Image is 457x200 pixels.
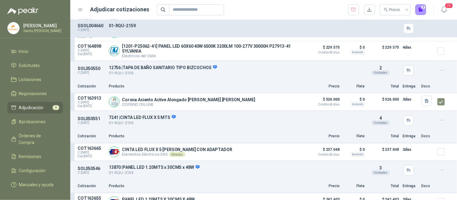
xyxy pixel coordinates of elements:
span: 4 [379,116,382,120]
p: SOL050550 [78,66,105,71]
p: Total [368,133,399,139]
span: Remisiones [19,153,42,160]
div: Directo [169,152,185,157]
button: 2 [415,4,426,15]
p: Flete [343,183,365,189]
p: Cotización [78,83,105,89]
img: Company Logo [109,147,119,157]
p: Cotización [78,133,105,139]
a: Manuales y ayuda [7,179,63,191]
p: Total [368,183,399,189]
p: Elementos Eléctricos SAS [122,152,232,157]
p: Entrega [403,133,418,139]
span: Adjudicación [19,104,44,111]
button: 20 [439,4,450,15]
a: Solicitudes [7,60,63,71]
span: Exp: [DATE] [78,104,105,108]
p: COT163913 [78,96,105,101]
p: C: [DATE] [78,171,105,175]
p: $ 237.048 [309,146,340,156]
p: $ 0 [343,44,365,51]
p: 13870 | PANEL LED 1.20MTS x 30CMS x 48W [109,165,362,170]
p: $ 229.575 [309,44,340,54]
div: Unidades [371,70,390,75]
p: $ 0 [343,96,365,103]
p: $ 526.000 [309,96,340,106]
img: Company Logo [109,46,119,56]
p: 01-RQU-2159 [109,170,362,176]
p: 01-RQU-2159 [109,23,362,28]
p: Entrega [403,83,418,89]
span: Órdenes de Compra [19,132,57,146]
span: Crédito 60 días [309,51,340,54]
p: 01-RQU-2159 [109,70,362,76]
p: Precio [309,183,340,189]
span: 20 [445,3,453,9]
p: Entrega [403,183,418,189]
img: Company Logo [109,97,119,107]
p: Flete [343,133,365,139]
p: C: [DATE] [78,28,105,32]
span: Solicitudes [19,62,40,69]
p: 12756 | TAPA DE BAÑO SANITARIO TIPO BIZCOCHOS [109,65,362,70]
p: Precio [309,133,340,139]
p: Total [368,83,399,89]
p: $ 0 [343,146,365,153]
p: Docs [422,133,434,139]
div: Incluido [350,50,365,55]
a: Configuración [7,165,63,176]
span: 2 [379,65,382,70]
a: Licitaciones [7,74,63,85]
p: C: [DATE] [78,71,105,75]
div: Precio [384,5,401,14]
span: Crédito 60 días [309,153,340,156]
p: Precio [309,83,340,89]
p: $ 237.048 [368,146,399,158]
div: Unidades [371,170,390,175]
div: Incluido [350,32,365,37]
p: Producto [109,183,305,189]
p: Producto [109,83,305,89]
p: 2 días [403,146,418,153]
span: C: [DATE] [78,101,105,104]
p: 3 días [403,96,418,103]
div: Incluido [350,152,365,157]
span: Aprobaciones [19,118,46,125]
p: SOL050546 [78,166,105,171]
span: C: [DATE] [78,49,105,52]
p: Docs [422,83,434,89]
p: SOL050551 [78,116,105,121]
span: Manuales y ayuda [19,181,54,188]
a: Inicio [7,46,63,57]
img: Logo peakr [7,7,39,15]
p: $ 526.000 [368,96,399,108]
p: Docs [422,183,434,189]
p: 7241 | CINTA LED FLUX X 5 MTS [109,115,362,120]
a: Aprobaciones [7,116,63,128]
span: Licitaciones [19,76,42,83]
a: Adjudicación6 [7,102,63,113]
span: 3 [379,165,382,170]
div: Unidades [371,120,390,125]
a: Remisiones [7,151,63,162]
span: Exp: [DATE] [78,154,105,158]
p: C: [DATE] [78,121,105,125]
p: CINTA LED FLUX X 5 [PERSON_NAME] CON ADAPTADOR [122,147,232,152]
span: Configuración [19,167,46,174]
p: COT163665 [78,146,105,151]
span: Exp: [DATE] [78,52,105,56]
a: Órdenes de Compra [7,130,63,148]
a: Negociaciones [7,88,63,99]
p: 4 días [403,44,418,51]
span: C: [DATE] [78,151,105,154]
p: Flete [343,83,365,89]
div: Incluido [350,102,365,107]
p: 01-RQU-2159 [109,120,362,126]
h1: Adjudicar cotizaciones [90,5,149,14]
span: Negociaciones [19,90,47,97]
span: Inicio [19,48,29,55]
p: Santa [PERSON_NAME] [23,29,61,33]
img: Company Logo [8,22,19,34]
p: [1201-P25062-41] PANEL LED 60X60 40W 6500K 3200LM 100-277V 30000H P27913-41 SYLVANIA [122,44,305,54]
p: $ 229.575 [368,44,399,58]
